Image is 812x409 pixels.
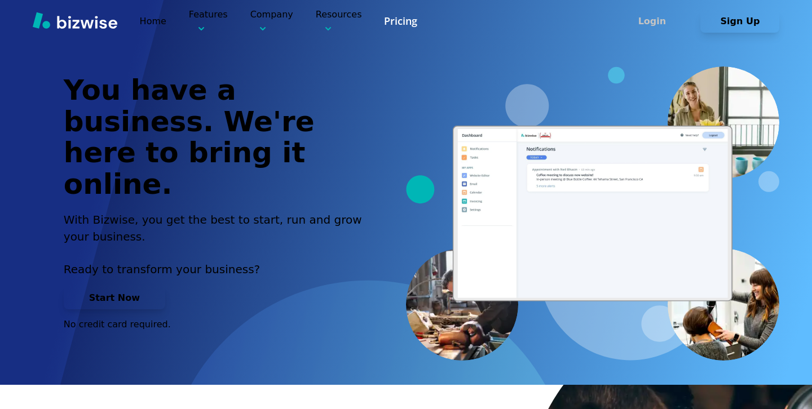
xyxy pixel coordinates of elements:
img: Bizwise Logo [33,12,117,29]
a: Pricing [384,14,417,28]
p: Company [250,8,293,34]
p: Features [189,8,228,34]
p: Resources [316,8,362,34]
button: Start Now [64,287,165,309]
a: Start Now [64,292,165,303]
h2: With Bizwise, you get the best to start, run and grow your business. [64,211,375,245]
a: Home [140,16,166,26]
h1: You have a business. We're here to bring it online. [64,75,375,200]
button: Login [612,10,691,33]
p: Ready to transform your business? [64,261,375,278]
a: Login [612,16,700,26]
button: Sign Up [700,10,779,33]
a: Sign Up [700,16,779,26]
p: No credit card required. [64,318,375,331]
